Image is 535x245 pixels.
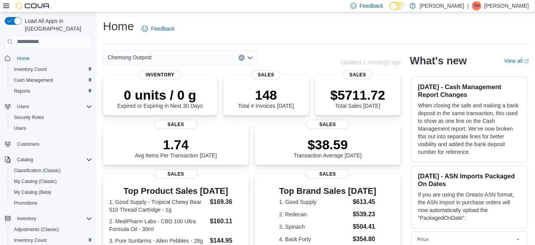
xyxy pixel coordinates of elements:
div: Tim Hales [472,1,481,10]
h2: What's new [410,55,467,67]
span: Adjustments (Classic) [11,225,92,234]
div: Expired or Expiring in Next 30 Days [117,87,203,109]
span: Chemong Outpost [108,53,152,62]
button: Inventory [14,214,39,223]
span: My Catalog (Classic) [11,177,92,186]
div: Total Sales [DATE] [330,87,385,109]
span: Load All Apps in [GEOGRAPHIC_DATA] [22,17,92,33]
button: Home [2,53,95,64]
span: Sales [252,70,281,79]
a: Reports [11,86,33,96]
a: Inventory Count [11,65,50,74]
div: Total # Invoices [DATE] [238,87,294,109]
span: Inventory Count [14,66,47,72]
button: Open list of options [247,55,253,61]
span: Customers [14,139,92,149]
span: Classification (Classic) [11,166,92,175]
a: Home [14,54,33,63]
span: My Catalog (Classic) [14,178,57,185]
a: Promotions [11,198,41,208]
span: Inventory Count [11,65,92,74]
span: Catalog [17,157,33,163]
dd: $160.11 [210,217,242,226]
span: Sales [306,169,349,179]
p: When closing the safe and making a bank deposit in the same transaction, this used to show as one... [418,102,521,156]
div: Transaction Average [DATE] [294,137,362,159]
button: My Catalog (Beta) [8,187,95,198]
button: Users [14,102,32,111]
button: My Catalog (Classic) [8,176,95,187]
button: Promotions [8,198,95,209]
h1: Home [103,19,134,34]
span: Security Roles [14,114,44,121]
p: $38.59 [294,137,362,152]
p: 0 units / 0 g [117,87,203,103]
button: Inventory [2,213,95,224]
a: Security Roles [11,113,47,122]
button: Users [2,101,95,112]
span: Catalog [14,155,92,164]
dt: 1. Good Supply - Tropical Chewy Bear 510 Thread Cartridge - 1g [109,198,207,214]
button: Customers [2,138,95,150]
a: View allExternal link [504,58,529,64]
dt: 3. Spinach [279,223,350,231]
span: Inventory [17,216,36,222]
span: Sales [154,120,197,129]
span: Feedback [360,2,383,10]
div: Avg Items Per Transaction [DATE] [135,137,217,159]
span: Reports [14,88,30,94]
svg: External link [524,59,529,64]
button: Catalog [14,155,36,164]
button: Adjustments (Classic) [8,224,95,235]
span: Inventory Count [14,237,47,243]
h3: [DATE] - Cash Management Report Changes [418,83,521,98]
span: Cash Management [11,76,92,85]
dd: $504.41 [353,222,376,231]
input: Dark Mode [389,2,406,10]
button: Clear input [238,55,245,61]
a: Inventory Count [11,236,50,245]
button: Classification (Classic) [8,165,95,176]
button: Catalog [2,154,95,165]
h3: [DATE] - ASN Imports Packaged On Dates [418,172,521,188]
dd: $539.23 [353,210,376,219]
p: 148 [238,87,294,103]
span: Sales [306,120,349,129]
img: Cova [15,2,50,10]
span: Users [17,104,29,110]
span: My Catalog (Beta) [11,188,92,197]
a: Feedback [139,21,178,36]
span: Home [14,53,92,63]
span: Inventory [139,70,181,79]
span: Users [14,102,92,111]
span: Users [14,125,26,131]
dt: 2. Redecan [279,210,350,218]
p: [PERSON_NAME] [420,1,464,10]
a: Cash Management [11,76,56,85]
button: Reports [8,86,95,97]
span: Inventory [14,214,92,223]
span: Feedback [151,25,175,33]
span: TH [473,1,480,10]
dd: $354.80 [353,235,376,244]
span: Cash Management [14,77,53,83]
span: Adjustments (Classic) [14,226,59,233]
span: Security Roles [11,113,92,122]
a: Customers [14,140,43,149]
a: Classification (Classic) [11,166,64,175]
p: 1.74 [135,137,217,152]
a: My Catalog (Classic) [11,177,60,186]
span: Promotions [14,200,38,206]
span: Sales [343,70,372,79]
span: My Catalog (Beta) [14,189,51,195]
span: Sales [154,169,197,179]
dd: $169.36 [210,197,242,207]
span: Classification (Classic) [14,167,61,174]
h3: Top Product Sales [DATE] [109,186,242,196]
p: If you are using the Ontario ASN format, the ASN Import in purchase orders will now automatically... [418,191,521,222]
dd: $613.45 [353,197,376,207]
span: Users [11,124,92,133]
dt: 2. MediPharm Labs - CBD 100 Ultra Formula Oil - 30ml [109,217,207,233]
dt: 1. Good Supply [279,198,350,206]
